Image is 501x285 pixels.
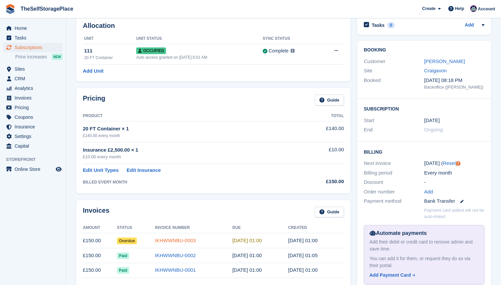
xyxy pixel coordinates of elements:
[15,33,54,42] span: Tasks
[15,141,54,151] span: Capital
[478,6,495,12] span: Account
[369,255,479,269] div: You can add it for them, or request they do so via their portal.
[3,33,63,42] a: menu
[455,5,464,12] span: Help
[424,68,447,73] a: Craigavon
[15,103,54,112] span: Pricing
[155,238,196,243] a: IKHWWNBU-0003
[83,207,109,218] h2: Invoices
[3,132,63,141] a: menu
[3,165,63,174] a: menu
[83,223,117,233] th: Amount
[364,117,424,124] div: Start
[295,121,344,142] td: £140.00
[117,252,129,259] span: Paid
[155,267,196,273] a: IKHWWNBU-0001
[52,53,63,60] div: NEW
[15,84,54,93] span: Analytics
[83,233,117,248] td: £150.00
[6,156,66,163] span: Storefront
[5,4,15,14] img: stora-icon-8386f47178a22dfd0bd8f6a31ec36ba5ce8667c1dd55bd0f319d3a0aa187defe.svg
[136,34,263,44] th: Unit Status
[127,167,161,174] a: Edit Insurance
[364,67,424,75] div: Site
[117,238,137,244] span: Overdue
[288,252,318,258] time: 2025-08-03 00:05:53 UTC
[364,197,424,205] div: Payment method
[83,95,105,106] h2: Pricing
[136,54,263,60] div: Auto access granted on [DATE] 6:01 AM
[136,47,166,54] span: Occupied
[263,34,319,44] th: Sync Status
[364,126,424,134] div: End
[387,22,395,28] div: 0
[83,146,295,154] div: Insurance £2,500.00 × 1
[424,188,433,196] a: Add
[3,103,63,112] a: menu
[84,47,136,55] div: 111
[83,34,136,44] th: Unit
[455,161,461,167] div: Tooltip anchor
[232,238,262,243] time: 2025-09-04 00:00:00 UTC
[422,5,435,12] span: Create
[288,238,318,243] time: 2025-09-03 00:00:08 UTC
[18,3,76,14] a: TheSelfStoragePlace
[295,178,344,185] div: £150.00
[15,74,54,83] span: CRM
[424,117,440,124] time: 2025-07-03 00:00:00 UTC
[364,47,484,53] h2: Booking
[3,43,63,52] a: menu
[470,5,477,12] img: Sam
[364,178,424,186] div: Discount
[315,207,344,218] a: Guide
[83,167,119,174] a: Edit Unit Types
[15,93,54,103] span: Invoices
[3,122,63,131] a: menu
[83,248,117,263] td: £150.00
[117,223,155,233] th: Status
[3,84,63,93] a: menu
[3,112,63,122] a: menu
[424,207,484,220] p: Payment card added will not be auto-linked
[364,148,484,155] h2: Billing
[55,165,63,173] a: Preview store
[424,169,484,177] div: Every month
[424,160,484,167] div: [DATE] ( )
[369,239,479,252] div: Add their debit or credit card to remove admin and save time.
[288,267,318,273] time: 2025-07-03 00:00:59 UTC
[424,127,443,132] span: Ongoing
[424,77,484,84] div: [DATE] 08:18 PM
[15,112,54,122] span: Coupons
[369,272,411,279] div: Add Payment Card
[83,154,295,160] div: £10.00 every month
[232,223,288,233] th: Due
[295,142,344,164] td: £10.00
[83,125,295,133] div: 20 FT Container × 1
[3,24,63,33] a: menu
[155,223,233,233] th: Invoice Number
[424,84,484,91] div: Backoffice ([PERSON_NAME])
[83,22,344,30] h2: Allocation
[15,165,54,174] span: Online Store
[364,58,424,65] div: Customer
[3,93,63,103] a: menu
[424,178,484,186] div: -
[15,24,54,33] span: Home
[15,132,54,141] span: Settings
[364,105,484,112] h2: Subscription
[15,64,54,74] span: Sites
[269,47,289,54] div: Complete
[232,252,262,258] time: 2025-08-04 00:00:00 UTC
[315,95,344,106] a: Guide
[83,111,295,121] th: Product
[15,122,54,131] span: Insurance
[364,169,424,177] div: Billing period
[83,179,295,185] div: BILLED EVERY MONTH
[15,54,47,60] span: Price increases
[15,43,54,52] span: Subscriptions
[291,49,295,53] img: icon-info-grey-7440780725fd019a000dd9b08b2336e03edf1995a4989e88bcd33f0948082b44.svg
[369,272,476,279] a: Add Payment Card
[364,160,424,167] div: Next invoice
[424,58,465,64] a: [PERSON_NAME]
[83,263,117,278] td: £150.00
